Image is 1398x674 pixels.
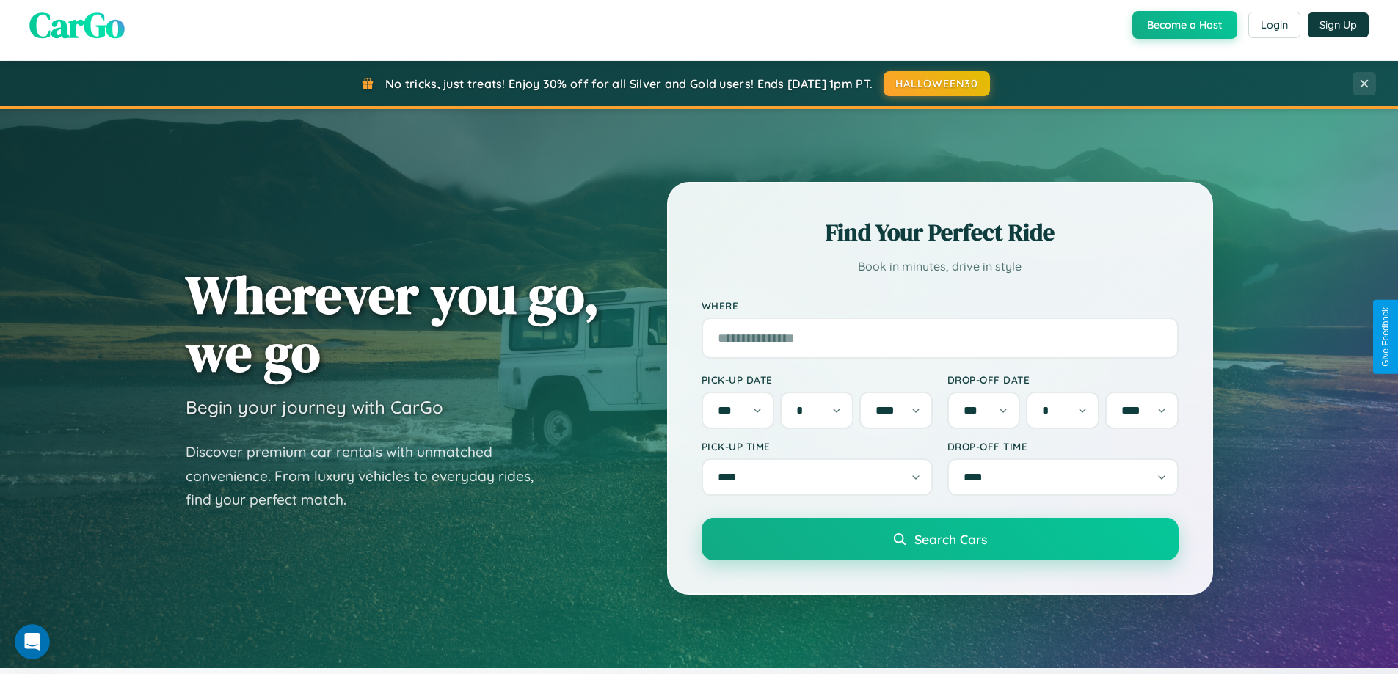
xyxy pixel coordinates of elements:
button: Sign Up [1308,12,1369,37]
label: Pick-up Time [702,440,933,453]
h1: Wherever you go, we go [186,265,600,381]
span: CarGo [29,1,125,49]
button: Login [1248,12,1300,38]
label: Where [702,299,1179,312]
h3: Begin your journey with CarGo [186,396,443,418]
button: HALLOWEEN30 [884,71,990,96]
span: No tricks, just treats! Enjoy 30% off for all Silver and Gold users! Ends [DATE] 1pm PT. [385,76,873,91]
div: Give Feedback [1380,307,1391,367]
button: Become a Host [1132,11,1237,39]
label: Drop-off Time [947,440,1179,453]
label: Drop-off Date [947,373,1179,386]
label: Pick-up Date [702,373,933,386]
span: Search Cars [914,531,987,547]
button: Search Cars [702,518,1179,560]
p: Book in minutes, drive in style [702,256,1179,277]
h2: Find Your Perfect Ride [702,216,1179,249]
iframe: Intercom live chat [15,624,50,659]
p: Discover premium car rentals with unmatched convenience. From luxury vehicles to everyday rides, ... [186,440,553,512]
